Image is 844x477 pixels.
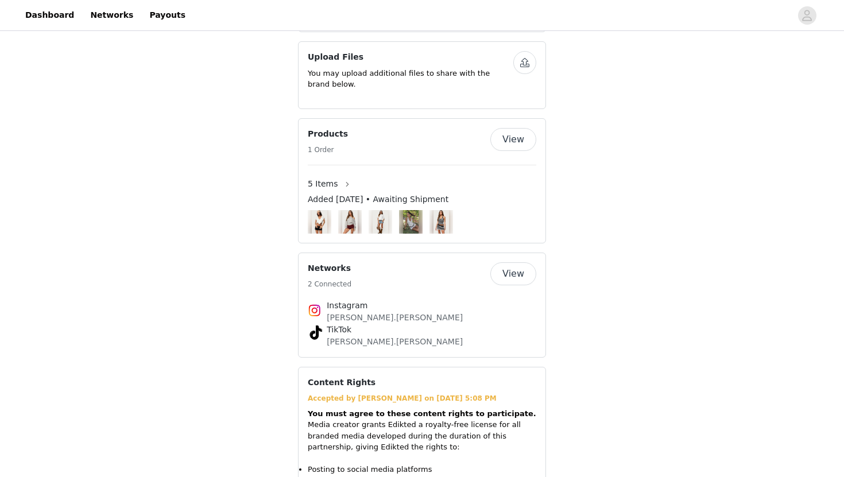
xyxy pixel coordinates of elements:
p: [PERSON_NAME].[PERSON_NAME] [327,336,517,348]
div: avatar [802,6,812,25]
img: Twyla Polka Dot Halter Top [403,210,419,234]
li: Posting to social media platforms [308,464,536,475]
h4: Content Rights [308,377,375,389]
a: Payouts [142,2,192,28]
p: You may upload additional files to share with the brand below. [308,68,513,90]
h4: Upload Files [308,51,513,63]
div: Accepted by [PERSON_NAME] on [DATE] 5:08 PM [308,393,536,404]
h4: Instagram [327,300,517,312]
button: View [490,128,536,151]
img: Image Background Blur [399,207,423,236]
div: Networks [298,253,546,358]
strong: You must agree to these content rights to participate. [308,409,536,418]
h5: 2 Connected [308,279,351,289]
div: Products [298,118,546,243]
h4: Networks [308,262,351,274]
h4: TikTok [327,324,517,336]
img: Kezia Striped Knit Halter Top [433,210,449,234]
img: Image Background Blur [338,207,362,236]
img: Image Background Blur [429,207,453,236]
h4: Products [308,128,348,140]
img: Instagram Icon [308,304,322,317]
p: [PERSON_NAME].[PERSON_NAME] [327,312,517,324]
span: Added [DATE] • Awaiting Shipment [308,193,448,205]
img: Ravenna Off Shoulder Sweater [342,210,358,234]
p: Media creator grants Edikted a royalty-free license for all branded media developed during the du... [308,419,536,453]
img: Image Background Blur [369,207,392,236]
a: Networks [83,2,140,28]
img: Deena Ruffled V Neck Top [312,210,327,234]
span: 5 Items [308,178,338,190]
a: Dashboard [18,2,81,28]
img: Image Background Blur [308,207,331,236]
button: View [490,262,536,285]
h5: 1 Order [308,145,348,155]
img: Tory Western Denim Mini Skirt [373,210,388,234]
